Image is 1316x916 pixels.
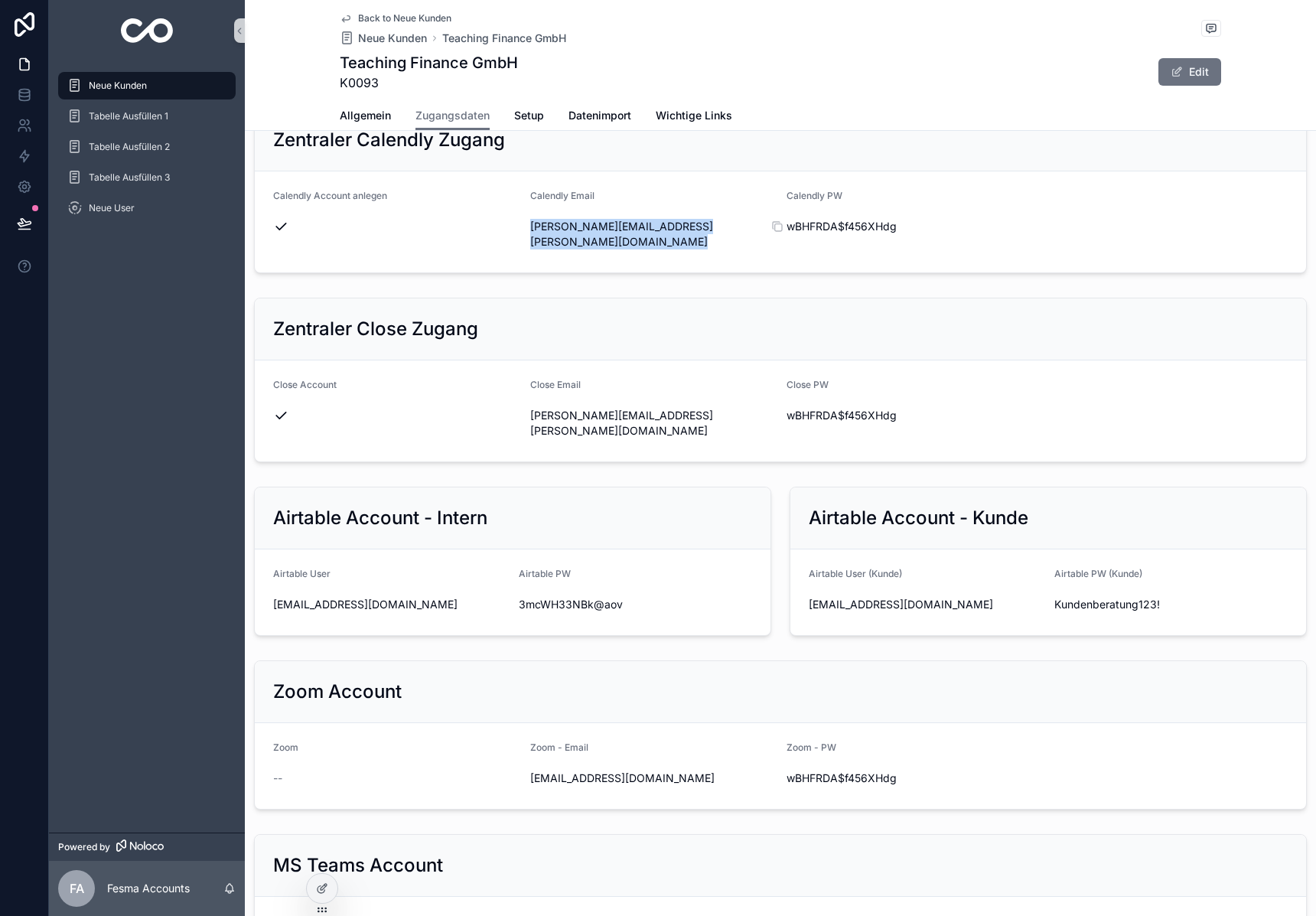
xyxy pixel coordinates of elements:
a: Setup [514,102,544,132]
a: Tabelle Ausfüllen 1 [58,103,236,130]
span: Close PW [787,379,829,390]
h2: MS Teams Account [273,853,443,878]
h2: Airtable Account - Intern [273,506,487,530]
span: Close Email [530,379,581,390]
span: Powered by [58,841,110,853]
span: Zoom [273,742,298,753]
span: Kundenberatung123! [1054,597,1288,612]
h2: Zentraler Close Zugang [273,317,478,341]
span: Airtable PW (Kunde) [1054,568,1142,579]
span: wBHFRDA$f456XHdg [787,408,1031,423]
span: Back to Neue Kunden [358,12,451,24]
button: Edit [1158,58,1221,86]
span: Tabelle Ausfüllen 3 [89,171,170,184]
span: Tabelle Ausfüllen 2 [89,141,170,153]
span: [EMAIL_ADDRESS][DOMAIN_NAME] [809,597,1042,612]
h2: Zentraler Calendly Zugang [273,128,505,152]
h2: Zoom Account [273,680,402,704]
span: Close Account [273,379,337,390]
a: Powered by [49,833,245,861]
span: FA [70,879,84,898]
h2: Airtable Account - Kunde [809,506,1028,530]
span: Neue Kunden [358,31,427,46]
h1: Teaching Finance GmbH [340,52,518,73]
a: Allgemein [340,102,391,132]
span: Zugangsdaten [415,108,490,123]
img: App logo [121,18,174,43]
span: Airtable User (Kunde) [809,568,902,579]
span: [EMAIL_ADDRESS][DOMAIN_NAME] [273,597,507,612]
span: [EMAIL_ADDRESS][DOMAIN_NAME] [530,771,775,786]
a: Neue Kunden [340,31,427,46]
a: Neue Kunden [58,72,236,99]
span: Allgemein [340,108,391,123]
span: Calendly PW [787,190,842,201]
span: Wichtige Links [656,108,732,123]
a: Neue User [58,194,236,222]
span: K0093 [340,73,518,92]
span: Setup [514,108,544,123]
a: Wichtige Links [656,102,732,132]
span: [PERSON_NAME][EMAIL_ADDRESS][PERSON_NAME][DOMAIN_NAME] [530,219,775,249]
span: Neue User [89,202,135,214]
span: Airtable PW [519,568,571,579]
span: Datenimport [568,108,631,123]
span: Tabelle Ausfüllen 1 [89,110,168,122]
a: Zugangsdaten [415,102,490,131]
span: Zoom - PW [787,742,836,753]
span: 3mcWH33NBk@aov [519,597,752,612]
p: Fesma Accounts [107,881,190,896]
span: Airtable User [273,568,331,579]
a: Teaching Finance GmbH [442,31,566,46]
a: Back to Neue Kunden [340,12,451,24]
a: Tabelle Ausfüllen 3 [58,164,236,191]
span: wBHFRDA$f456XHdg [787,219,1031,234]
span: [PERSON_NAME][EMAIL_ADDRESS][PERSON_NAME][DOMAIN_NAME] [530,408,775,438]
span: Calendly Account anlegen [273,190,387,201]
a: Tabelle Ausfüllen 2 [58,133,236,161]
a: Datenimport [568,102,631,132]
span: Calendly Email [530,190,594,201]
span: Neue Kunden [89,80,147,92]
span: -- [273,771,282,786]
div: scrollable content [49,61,245,242]
span: Zoom - Email [530,742,588,753]
span: wBHFRDA$f456XHdg [787,771,1031,786]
